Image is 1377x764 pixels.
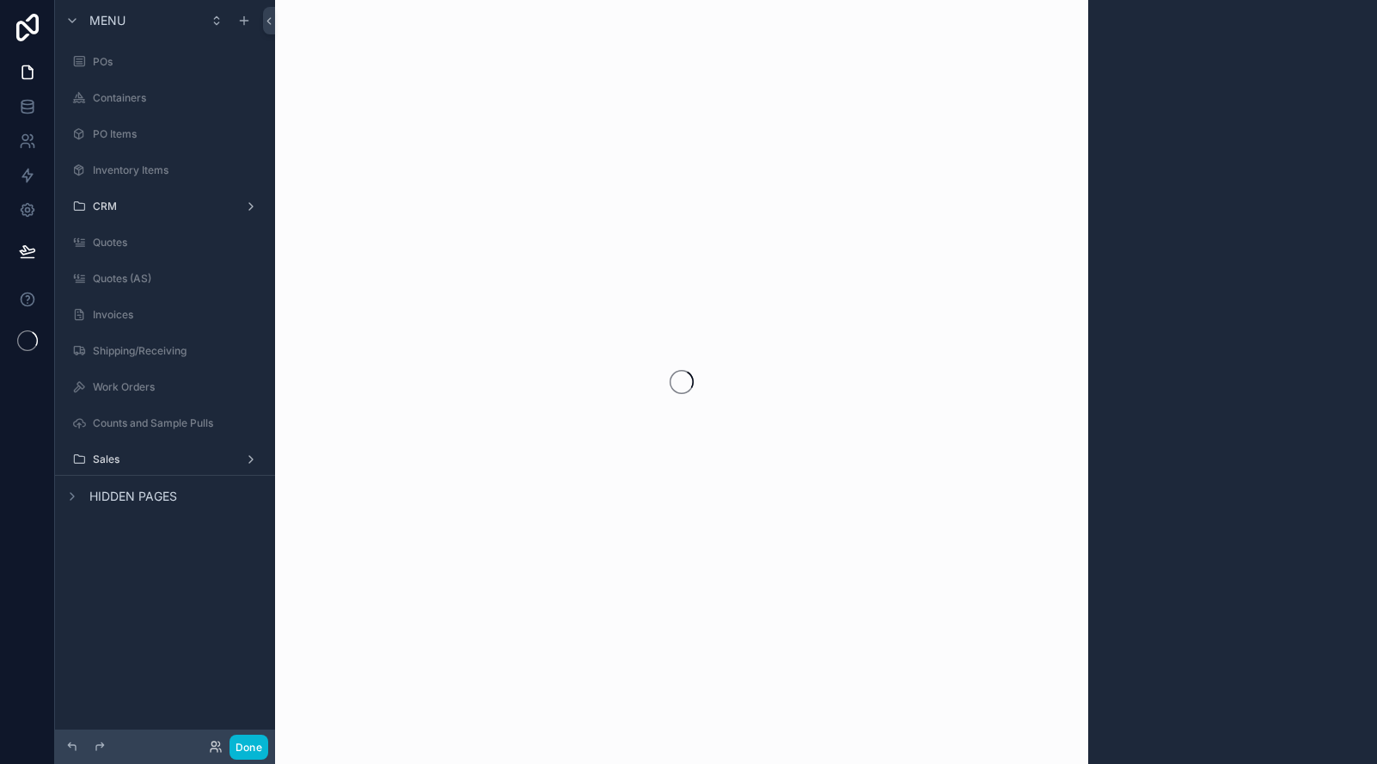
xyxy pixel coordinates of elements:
[93,272,261,286] label: Quotes (AS)
[93,55,261,69] label: POs
[65,229,265,256] a: Quotes
[65,193,265,220] a: CRM
[65,120,265,148] a: PO Items
[93,380,261,394] label: Work Orders
[89,12,125,29] span: Menu
[65,48,265,76] a: POs
[65,337,265,365] a: Shipping/Receiving
[65,157,265,184] a: Inventory Items
[93,236,261,250] label: Quotes
[65,446,265,473] a: Sales
[93,91,261,105] label: Containers
[93,127,261,141] label: PO Items
[93,416,261,430] label: Counts and Sample Pulls
[65,265,265,293] a: Quotes (AS)
[93,453,237,466] label: Sales
[65,84,265,112] a: Containers
[89,488,177,505] span: Hidden pages
[229,735,268,760] button: Done
[93,308,261,322] label: Invoices
[65,301,265,329] a: Invoices
[93,200,237,213] label: CRM
[65,373,265,401] a: Work Orders
[65,410,265,437] a: Counts and Sample Pulls
[93,344,261,358] label: Shipping/Receiving
[93,163,261,177] label: Inventory Items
